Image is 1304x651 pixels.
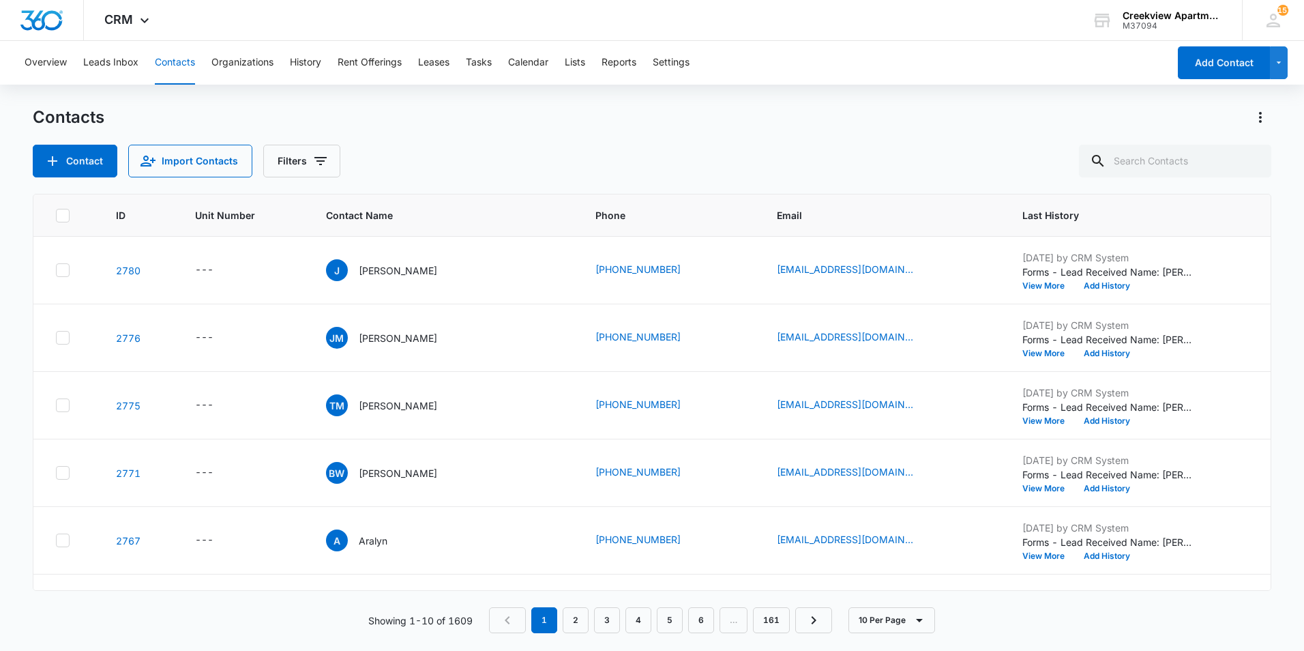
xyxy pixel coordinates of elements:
[326,394,348,416] span: TM
[359,466,437,480] p: [PERSON_NAME]
[368,613,473,628] p: Showing 1-10 of 1609
[1277,5,1288,16] span: 157
[1022,332,1193,347] p: Forms - Lead Received Name: [PERSON_NAME] Email: [EMAIL_ADDRESS][DOMAIN_NAME] Phone: [PHONE_NUMBE...
[116,208,142,222] span: ID
[595,262,681,276] a: [PHONE_NUMBER]
[1022,349,1074,358] button: View More
[155,41,195,85] button: Contacts
[777,262,938,278] div: Email - j0nny_B@outlook.com - Select to Edit Field
[777,532,913,547] a: [EMAIL_ADDRESS][DOMAIN_NAME]
[1022,265,1193,279] p: Forms - Lead Received Name: [PERSON_NAME] Email: [EMAIL_ADDRESS][DOMAIN_NAME] Phone: [PHONE_NUMBE...
[1022,552,1074,560] button: View More
[531,607,557,633] em: 1
[104,12,133,27] span: CRM
[116,332,140,344] a: Navigate to contact details page for Juan Mata
[777,262,913,276] a: [EMAIL_ADDRESS][DOMAIN_NAME]
[195,330,238,346] div: Unit Number - - Select to Edit Field
[777,465,938,481] div: Email - Brittanyyoungblood@gmail.com - Select to Edit Field
[777,397,913,411] a: [EMAIL_ADDRESS][DOMAIN_NAME]
[338,41,402,85] button: Rent Offerings
[359,263,437,278] p: [PERSON_NAME]
[1123,10,1222,21] div: account name
[595,465,705,481] div: Phone - (307) 460-8932 - Select to Edit Field
[848,607,935,633] button: 10 Per Page
[1178,46,1270,79] button: Add Contact
[195,262,213,278] div: ---
[1022,208,1229,222] span: Last History
[116,535,140,547] a: Navigate to contact details page for Aralyn
[326,327,348,349] span: JM
[595,397,681,411] a: [PHONE_NUMBER]
[418,41,449,85] button: Leases
[508,41,548,85] button: Calendar
[595,330,681,344] a: [PHONE_NUMBER]
[595,208,724,222] span: Phone
[1022,535,1193,549] p: Forms - Lead Received Name: [PERSON_NAME] Email: [EMAIL_ADDRESS][DOMAIN_NAME] Phone: [PHONE_NUMBE...
[777,330,913,344] a: [EMAIL_ADDRESS][DOMAIN_NAME]
[602,41,636,85] button: Reports
[326,394,462,416] div: Contact Name - Teona Martinez - Select to Edit Field
[1123,21,1222,31] div: account id
[326,530,348,551] span: A
[657,607,683,633] a: Page 5
[595,330,705,346] div: Phone - (385) 626-4406 - Select to Edit Field
[688,607,714,633] a: Page 6
[195,330,213,346] div: ---
[625,607,651,633] a: Page 4
[1022,417,1074,425] button: View More
[195,465,213,481] div: ---
[263,145,340,177] button: Filters
[128,145,252,177] button: Import Contacts
[595,465,681,479] a: [PHONE_NUMBER]
[565,41,585,85] button: Lists
[1022,588,1193,603] p: [DATE] by CRM System
[753,607,790,633] a: Page 161
[777,532,938,549] div: Email - aralyntorres13@icloud.com - Select to Edit Field
[195,397,213,414] div: ---
[1074,282,1140,290] button: Add History
[1022,282,1074,290] button: View More
[116,467,140,479] a: Navigate to contact details page for Brittany West
[25,41,67,85] button: Overview
[595,262,705,278] div: Phone - (720) 755-8488 - Select to Edit Field
[777,330,938,346] div: Email - jmata8373@gmail.com - Select to Edit Field
[33,145,117,177] button: Add Contact
[116,400,140,411] a: Navigate to contact details page for Teona Martinez
[195,262,238,278] div: Unit Number - - Select to Edit Field
[595,532,681,547] a: [PHONE_NUMBER]
[1074,552,1140,560] button: Add History
[326,530,412,551] div: Contact Name - Aralyn - Select to Edit Field
[595,397,705,414] div: Phone - (970) 596-0801 - Select to Edit Field
[653,41,690,85] button: Settings
[33,107,104,128] h1: Contacts
[1079,145,1271,177] input: Search Contacts
[211,41,273,85] button: Organizations
[1022,453,1193,467] p: [DATE] by CRM System
[595,532,705,549] div: Phone - (970) 286-8774 - Select to Edit Field
[195,532,238,549] div: Unit Number - - Select to Edit Field
[1074,417,1140,425] button: Add History
[326,327,462,349] div: Contact Name - Juan Mata - Select to Edit Field
[195,465,238,481] div: Unit Number - - Select to Edit Field
[359,331,437,345] p: [PERSON_NAME]
[1074,484,1140,493] button: Add History
[777,208,970,222] span: Email
[326,462,462,484] div: Contact Name - Brittany West - Select to Edit Field
[326,259,462,281] div: Contact Name - Jonny - Select to Edit Field
[1074,349,1140,358] button: Add History
[563,607,589,633] a: Page 2
[489,607,832,633] nav: Pagination
[795,607,832,633] a: Next Page
[116,265,140,276] a: Navigate to contact details page for Jonny
[359,399,437,413] p: [PERSON_NAME]
[1249,106,1271,128] button: Actions
[195,532,213,549] div: ---
[777,397,938,414] div: Email - teonamartinez@gmail.com - Select to Edit Field
[1022,386,1193,400] p: [DATE] by CRM System
[466,41,492,85] button: Tasks
[326,462,348,484] span: BW
[1022,250,1193,265] p: [DATE] by CRM System
[290,41,321,85] button: History
[777,465,913,479] a: [EMAIL_ADDRESS][DOMAIN_NAME]
[1022,521,1193,535] p: [DATE] by CRM System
